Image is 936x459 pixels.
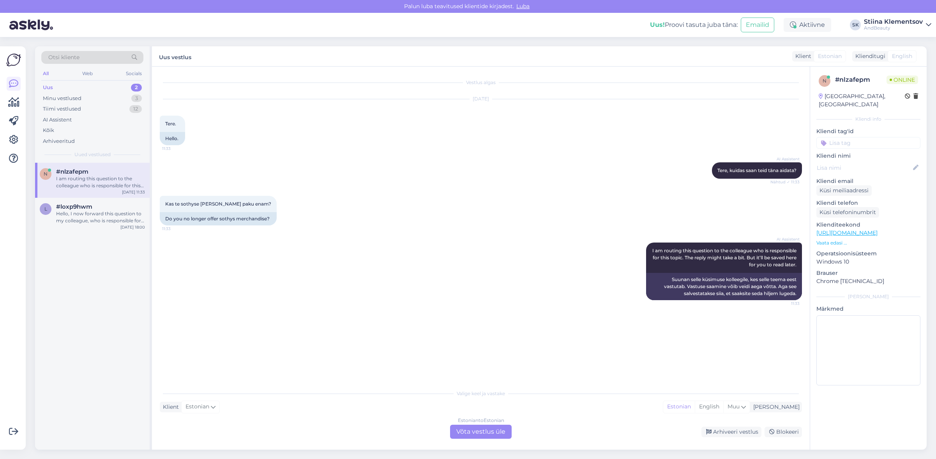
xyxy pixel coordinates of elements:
span: 11:33 [770,301,800,306]
span: Otsi kliente [48,53,79,62]
span: AI Assistent [770,156,800,162]
div: 2 [131,84,142,91]
span: #nlzafepm [56,168,88,175]
div: All [41,69,50,79]
a: Stiina KlementsovAndBeauty [864,19,931,31]
span: Nähtud ✓ 11:33 [770,179,800,185]
div: Vestlus algas [160,79,802,86]
div: Stiina Klementsov [864,19,923,25]
div: # nlzafepm [835,75,887,84]
a: [URL][DOMAIN_NAME] [816,229,878,236]
div: Proovi tasuta juba täna: [650,20,738,30]
span: Luba [514,3,532,10]
div: Estonian [663,401,695,413]
p: Chrome [TECHNICAL_ID] [816,277,920,285]
span: I am routing this question to the colleague who is responsible for this topic. The reply might ta... [652,248,798,267]
div: [DATE] 11:33 [122,189,145,195]
p: Windows 10 [816,258,920,266]
div: 12 [129,105,142,113]
input: Lisa nimi [817,164,911,172]
div: [GEOGRAPHIC_DATA], [GEOGRAPHIC_DATA] [819,92,905,109]
span: AI Assistent [770,236,800,242]
b: Uus! [650,21,665,28]
div: [PERSON_NAME] [750,403,800,411]
div: SK [850,19,861,30]
div: Valige keel ja vastake [160,390,802,397]
span: 11:33 [162,146,191,151]
button: Emailid [741,18,774,32]
span: n [44,171,48,177]
span: Muu [728,403,740,410]
p: Kliendi nimi [816,152,920,160]
span: l [44,206,47,212]
div: Hello, I now forward this question to my colleague, who is responsible for this. The reply will b... [56,210,145,224]
p: Kliendi email [816,177,920,185]
div: Arhiveeritud [43,137,75,145]
div: Estonian to Estonian [458,417,504,424]
div: Blokeeri [765,427,802,437]
span: n [823,78,827,84]
div: Klient [792,52,811,60]
div: Kliendi info [816,116,920,123]
div: Uus [43,84,53,91]
div: Klient [160,403,179,411]
div: AI Assistent [43,116,72,124]
p: Kliendi telefon [816,199,920,207]
label: Uus vestlus [159,51,191,62]
div: Tiimi vestlused [43,105,81,113]
div: 3 [131,95,142,102]
div: AndBeauty [864,25,923,31]
span: #loxp9hwm [56,203,92,210]
span: Estonian [818,52,842,60]
div: Küsi telefoninumbrit [816,207,879,218]
div: English [695,401,723,413]
div: Suunan selle küsimuse kolleegile, kes selle teema eest vastutab. Vastuse saamine võib veidi aega ... [646,273,802,300]
span: Uued vestlused [74,151,111,158]
div: [DATE] [160,95,802,102]
p: Vaata edasi ... [816,239,920,246]
p: Brauser [816,269,920,277]
span: Kas te sothyse [PERSON_NAME] paku enam? [165,201,271,207]
div: Võta vestlus üle [450,425,512,439]
div: Küsi meiliaadressi [816,185,872,196]
div: I am routing this question to the colleague who is responsible for this topic. The reply might ta... [56,175,145,189]
div: Hello. [160,132,185,145]
div: Arhiveeri vestlus [701,427,761,437]
div: Do you no longer offer sothys merchandise? [160,212,277,225]
img: Askly Logo [6,53,21,67]
div: Klienditugi [852,52,885,60]
span: 11:33 [162,226,191,232]
div: [PERSON_NAME] [816,293,920,300]
input: Lisa tag [816,137,920,149]
div: Web [81,69,94,79]
span: Tere. [165,121,176,127]
div: Socials [124,69,143,79]
span: English [892,52,912,60]
div: Minu vestlused [43,95,81,102]
div: [DATE] 18:00 [120,224,145,230]
span: Estonian [185,403,209,411]
span: Online [887,76,918,84]
p: Klienditeekond [816,221,920,229]
div: Kõik [43,127,54,134]
span: Tere, kuidas saan teid täna aidata? [717,167,796,173]
p: Operatsioonisüsteem [816,250,920,258]
p: Kliendi tag'id [816,127,920,135]
p: Märkmed [816,305,920,313]
div: Aktiivne [784,18,831,32]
